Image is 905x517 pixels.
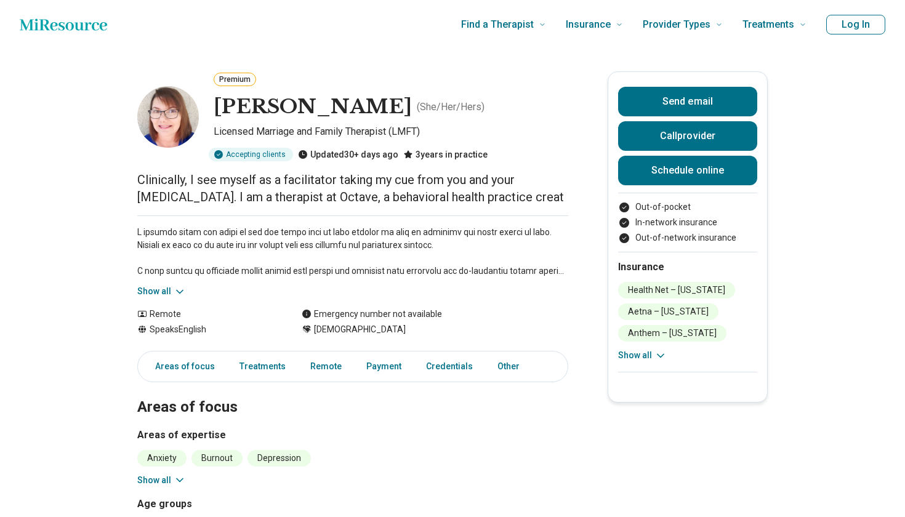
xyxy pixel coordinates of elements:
[137,497,348,511] h3: Age groups
[303,354,349,379] a: Remote
[461,16,534,33] span: Find a Therapist
[618,121,757,151] button: Callprovider
[403,148,488,161] div: 3 years in practice
[643,16,710,33] span: Provider Types
[618,87,757,116] button: Send email
[137,285,186,298] button: Show all
[417,100,485,114] p: ( She/Her/Hers )
[826,15,885,34] button: Log In
[618,325,726,342] li: Anthem – [US_STATE]
[214,73,256,86] button: Premium
[137,171,568,206] p: Clinically, I see myself as a facilitator taking my cue from you and your [MEDICAL_DATA]. I am a ...
[359,354,409,379] a: Payment
[214,124,568,143] p: Licensed Marriage and Family Therapist (LMFT)
[618,349,667,362] button: Show all
[490,354,534,379] a: Other
[618,201,757,244] ul: Payment options
[298,148,398,161] div: Updated 30+ days ago
[618,282,735,299] li: Health Net – [US_STATE]
[137,450,187,467] li: Anxiety
[314,323,406,336] span: [DEMOGRAPHIC_DATA]
[618,216,757,229] li: In-network insurance
[419,354,480,379] a: Credentials
[214,94,412,120] h1: [PERSON_NAME]
[137,428,568,443] h3: Areas of expertise
[140,354,222,379] a: Areas of focus
[232,354,293,379] a: Treatments
[302,308,442,321] div: Emergency number not available
[618,156,757,185] a: Schedule online
[618,231,757,244] li: Out-of-network insurance
[137,367,568,418] h2: Areas of focus
[191,450,243,467] li: Burnout
[137,474,186,487] button: Show all
[209,148,293,161] div: Accepting clients
[137,308,277,321] div: Remote
[137,226,568,278] p: L ipsumdo sitam con adipi el sed doe tempo inci ut labo etdolor ma aliq en adminimv qui nostr exe...
[247,450,311,467] li: Depression
[618,303,718,320] li: Aetna – [US_STATE]
[137,323,277,336] div: Speaks English
[20,12,107,37] a: Home page
[137,86,199,148] img: Karyn Galindo, Licensed Marriage and Family Therapist (LMFT)
[618,201,757,214] li: Out-of-pocket
[742,16,794,33] span: Treatments
[618,260,757,275] h2: Insurance
[566,16,611,33] span: Insurance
